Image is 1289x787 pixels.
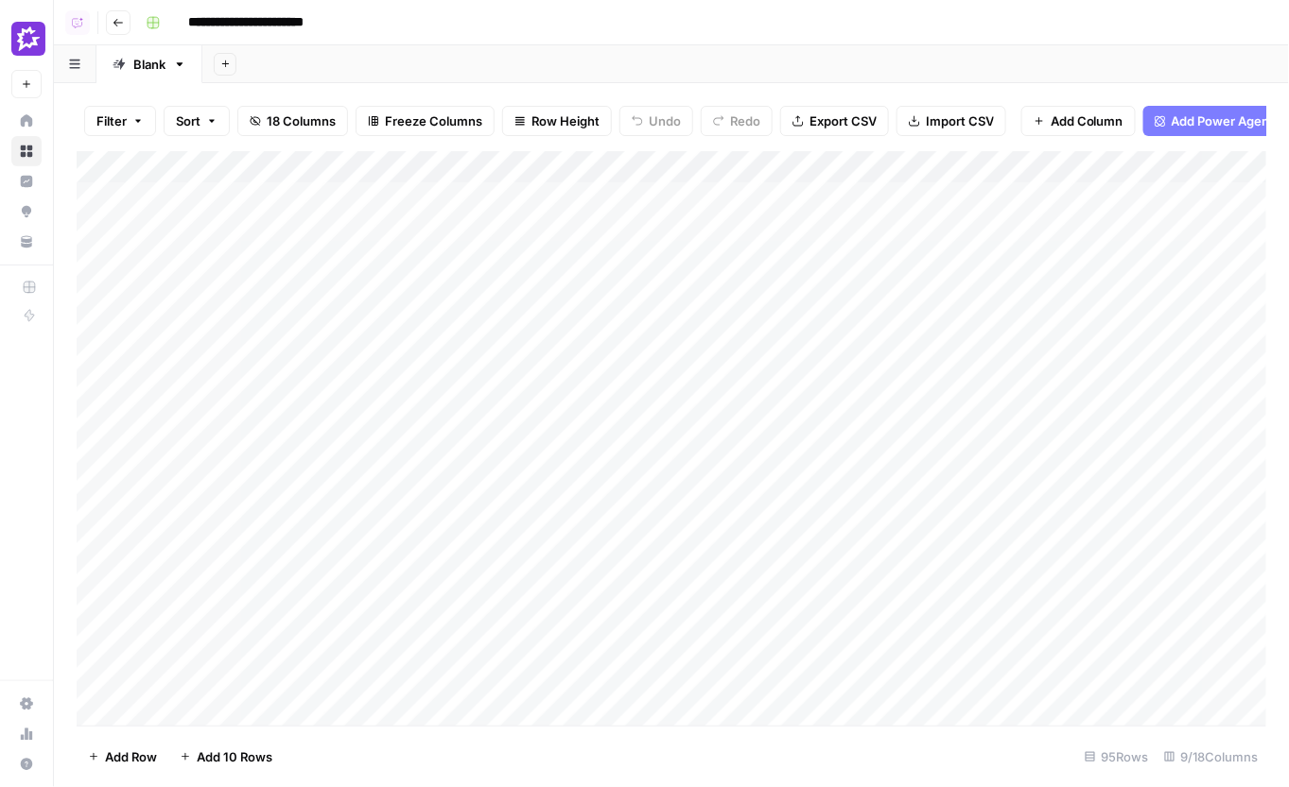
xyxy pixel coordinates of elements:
[926,111,994,130] span: Import CSV
[11,22,45,56] img: AirOps AEO - Single Brand (Gong) Logo
[531,111,600,130] span: Row Height
[96,45,202,83] a: Blank
[1172,111,1275,130] span: Add Power Agent
[356,106,495,136] button: Freeze Columns
[11,227,42,257] a: Your Data
[502,106,612,136] button: Row Height
[1143,106,1286,136] button: Add Power Agent
[810,111,877,130] span: Export CSV
[11,719,42,749] a: Usage
[11,136,42,166] a: Browse
[619,106,693,136] button: Undo
[133,55,165,74] div: Blank
[780,106,889,136] button: Export CSV
[11,106,42,136] a: Home
[701,106,773,136] button: Redo
[84,106,156,136] button: Filter
[730,111,760,130] span: Redo
[105,747,157,766] span: Add Row
[267,111,336,130] span: 18 Columns
[176,111,200,130] span: Sort
[1157,742,1266,772] div: 9/18 Columns
[1077,742,1157,772] div: 95 Rows
[237,106,348,136] button: 18 Columns
[11,689,42,719] a: Settings
[11,197,42,227] a: Opportunities
[96,111,127,130] span: Filter
[11,749,42,779] button: Help + Support
[197,747,272,766] span: Add 10 Rows
[11,166,42,197] a: Insights
[1021,106,1136,136] button: Add Column
[164,106,230,136] button: Sort
[385,111,482,130] span: Freeze Columns
[897,106,1006,136] button: Import CSV
[168,742,284,772] button: Add 10 Rows
[11,15,42,62] button: Workspace: AirOps AEO - Single Brand (Gong)
[77,742,168,772] button: Add Row
[1051,111,1124,130] span: Add Column
[649,111,681,130] span: Undo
